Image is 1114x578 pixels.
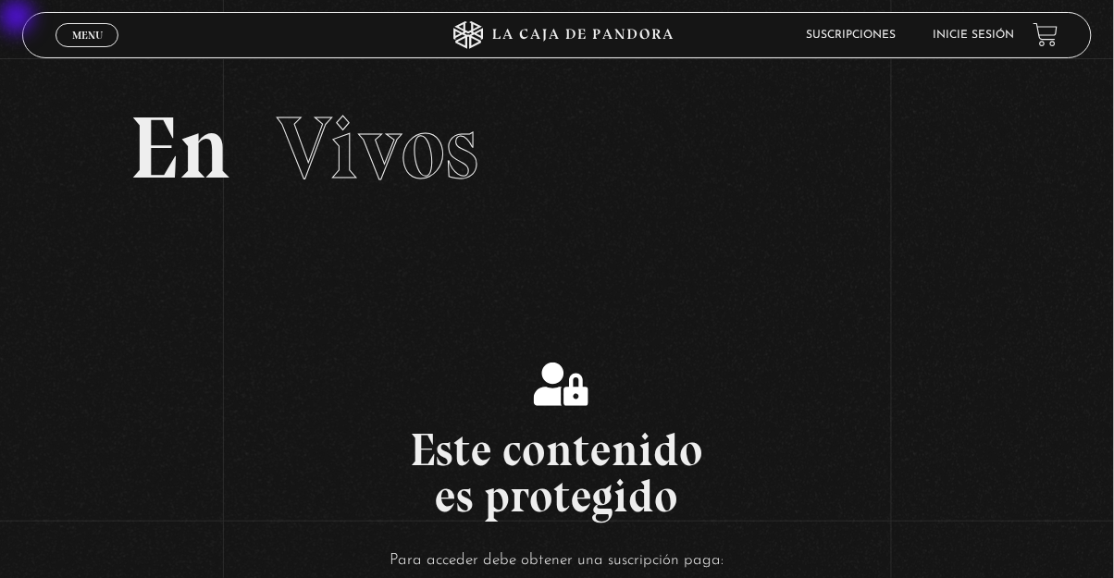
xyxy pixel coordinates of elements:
a: View your shopping cart [1034,22,1058,47]
a: Inicie sesión [934,30,1015,41]
span: Menu [72,30,103,41]
span: Vivos [278,95,479,201]
h2: En [130,105,985,192]
span: Cerrar [66,44,109,57]
a: Suscripciones [807,30,897,41]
